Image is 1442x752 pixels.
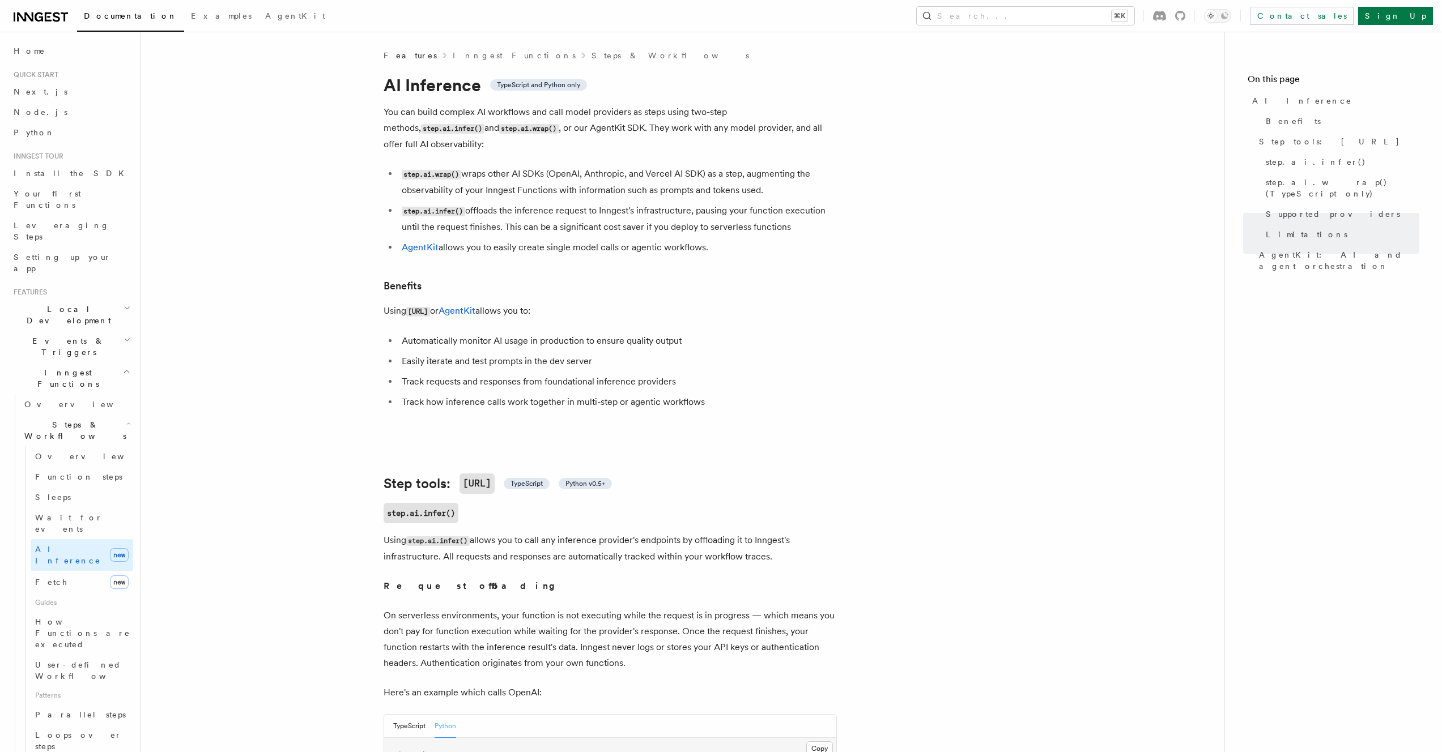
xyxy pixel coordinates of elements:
code: step.ai.wrap() [402,170,461,180]
h1: AI Inference [384,75,837,95]
button: Events & Triggers [9,331,133,362]
a: Steps & Workflows [592,50,749,61]
span: Examples [191,11,252,20]
a: step.ai.infer() [384,503,458,523]
span: Node.js [14,108,67,117]
span: Events & Triggers [9,335,124,358]
code: step.ai.infer() [402,207,465,216]
span: Home [14,45,45,57]
a: Documentation [77,3,184,32]
a: Wait for events [31,507,133,539]
code: [URL] [406,307,430,317]
span: AgentKit [265,11,325,20]
span: new [110,575,129,589]
span: Documentation [84,11,177,20]
span: User-defined Workflows [35,660,137,681]
span: Your first Functions [14,189,81,210]
span: AI Inference [35,545,101,565]
a: Inngest Functions [453,50,576,61]
span: Limitations [1266,229,1347,240]
li: Track how inference calls work together in multi-step or agentic workflows [398,394,837,410]
a: AI Inferencenew [31,539,133,571]
span: new [110,548,129,562]
p: Using or allows you to: [384,303,837,319]
a: Your first Functions [9,183,133,215]
span: Overview [35,452,152,461]
span: AI Inference [1252,95,1352,106]
a: step.ai.wrap() (TypeScript only) [1261,172,1419,204]
li: offloads the inference request to Inngest's infrastructure, pausing your function execution until... [398,203,837,235]
a: Contact sales [1250,7,1354,25]
span: Inngest tour [9,152,63,161]
a: step.ai.infer() [1261,152,1419,172]
a: Overview [20,394,133,415]
code: step.ai.infer() [421,124,484,134]
span: Next.js [14,87,67,96]
span: Benefits [1266,116,1321,127]
span: TypeScript [511,479,543,488]
button: Steps & Workflows [20,415,133,446]
strong: Request offloading [384,580,563,591]
span: Supported providers [1266,208,1400,220]
button: Inngest Functions [9,362,133,394]
button: Toggle dark mode [1204,9,1231,23]
a: Home [9,41,133,61]
a: AgentKit [402,242,439,253]
button: Local Development [9,299,133,331]
span: Inngest Functions [9,367,122,390]
span: Patterns [31,686,133,704]
p: Here's an example which calls OpenAI: [384,685,837,700]
li: Automatically monitor AI usage in production to ensure quality output [398,333,837,349]
span: Sleeps [35,493,71,502]
span: Loops over steps [35,730,122,751]
span: Leveraging Steps [14,221,109,241]
a: Step tools: [URL] [1254,131,1419,152]
a: Sign Up [1358,7,1433,25]
span: Step tools: [URL] [1259,136,1400,147]
a: Function steps [31,467,133,487]
a: Sleeps [31,487,133,507]
a: Python [9,122,133,143]
a: How Functions are executed [31,612,133,655]
button: Python [435,715,456,738]
span: step.ai.wrap() (TypeScript only) [1266,177,1419,199]
a: Examples [184,3,258,31]
span: Install the SDK [14,169,131,178]
a: Setting up your app [9,247,133,279]
a: Supported providers [1261,204,1419,224]
p: Using allows you to call any inference provider's endpoints by offloading it to Inngest's infrast... [384,532,837,565]
span: Fetch [35,578,68,587]
span: How Functions are executed [35,617,130,649]
span: Python v0.5+ [565,479,605,488]
span: Steps & Workflows [20,419,126,442]
span: Python [14,128,55,137]
a: Next.js [9,82,133,102]
a: Benefits [384,278,422,294]
button: TypeScript [393,715,426,738]
a: AgentKit [439,305,475,316]
a: Fetchnew [31,571,133,593]
a: Install the SDK [9,163,133,183]
button: Search...⌘K [917,7,1134,25]
a: Parallel steps [31,704,133,725]
a: Step tools:[URL] TypeScript Python v0.5+ [384,473,612,494]
span: Overview [24,400,141,409]
a: Node.js [9,102,133,122]
span: TypeScript and Python only [497,80,580,89]
span: Wait for events [35,513,103,533]
span: Local Development [9,304,124,326]
a: Limitations [1261,224,1419,245]
span: Function steps [35,472,122,481]
span: Quick start [9,70,58,79]
span: AgentKit: AI and agent orchestration [1259,249,1419,272]
span: Parallel steps [35,710,126,719]
li: wraps other AI SDKs (OpenAI, Anthropic, and Vercel AI SDK) as a step, augmenting the observabilit... [398,166,837,198]
span: Guides [31,593,133,612]
span: Setting up your app [14,253,111,273]
span: Features [384,50,437,61]
li: Easily iterate and test prompts in the dev server [398,353,837,369]
p: You can build complex AI workflows and call model providers as steps using two-step methods, and ... [384,104,837,152]
a: AI Inference [1248,91,1419,111]
code: step.ai.wrap() [499,124,559,134]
